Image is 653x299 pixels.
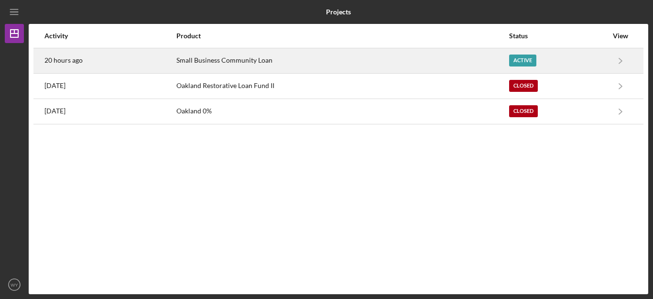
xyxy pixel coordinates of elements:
[44,32,175,40] div: Activity
[176,74,508,98] div: Oakland Restorative Loan Fund II
[11,282,18,288] text: WY
[44,56,83,64] time: 2025-08-26 23:23
[326,8,351,16] b: Projects
[509,80,538,92] div: Closed
[609,32,632,40] div: View
[509,105,538,117] div: Closed
[176,100,508,123] div: Oakland 0%
[5,275,24,294] button: WY
[44,82,65,89] time: 2024-10-25 21:36
[44,107,65,115] time: 2021-12-14 19:37
[509,32,608,40] div: Status
[509,55,536,66] div: Active
[176,32,508,40] div: Product
[176,49,508,73] div: Small Business Community Loan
